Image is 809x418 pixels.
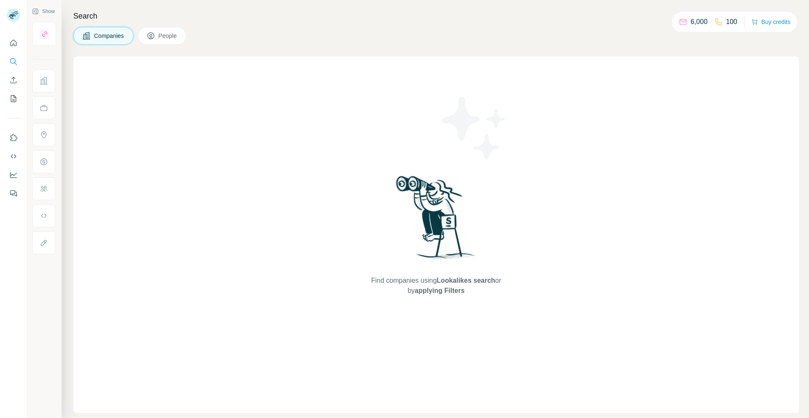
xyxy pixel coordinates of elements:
[436,90,512,166] img: Surfe Illustration - Stars
[7,54,20,69] button: Search
[26,5,61,18] button: Show
[726,17,737,27] p: 100
[73,10,799,22] h4: Search
[7,186,20,201] button: Feedback
[392,174,480,268] img: Surfe Illustration - Woman searching with binoculars
[7,72,20,88] button: Enrich CSV
[751,16,790,28] button: Buy credits
[7,149,20,164] button: Use Surfe API
[7,130,20,145] button: Use Surfe on LinkedIn
[437,277,495,284] span: Lookalikes search
[7,91,20,106] button: My lists
[158,32,178,40] span: People
[7,167,20,182] button: Dashboard
[415,287,464,294] span: applying Filters
[691,17,707,27] p: 6,000
[7,35,20,51] button: Quick start
[94,32,125,40] span: Companies
[369,276,504,296] span: Find companies using or by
